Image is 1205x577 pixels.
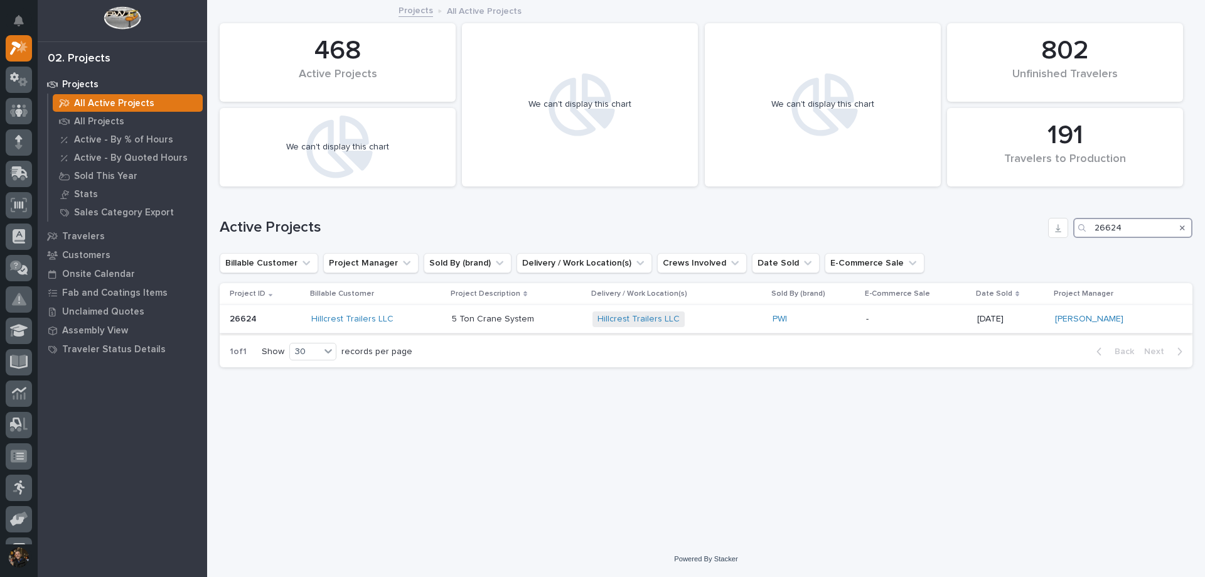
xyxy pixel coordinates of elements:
[341,347,412,357] p: records per page
[6,8,32,34] button: Notifications
[286,142,389,153] div: We can't display this chart
[74,171,137,182] p: Sold This Year
[16,15,32,35] div: Notifications
[968,35,1162,67] div: 802
[977,314,1045,325] p: [DATE]
[220,218,1043,237] h1: Active Projects
[62,79,99,90] p: Projects
[311,314,394,325] a: Hillcrest Trailers LLC
[62,325,128,337] p: Assembly View
[262,347,284,357] p: Show
[230,287,265,301] p: Project ID
[528,99,631,110] div: We can't display this chart
[48,149,207,166] a: Active - By Quoted Hours
[1086,346,1139,357] button: Back
[48,52,110,66] div: 02. Projects
[74,207,174,218] p: Sales Category Export
[62,306,144,318] p: Unclaimed Quotes
[38,75,207,94] a: Projects
[62,250,110,261] p: Customers
[866,314,967,325] p: -
[38,227,207,245] a: Travelers
[968,120,1162,151] div: 191
[674,555,737,563] a: Powered By Stacker
[323,253,419,273] button: Project Manager
[230,311,259,325] p: 26624
[591,287,687,301] p: Delivery / Work Location(s)
[773,314,787,325] a: PWI
[452,314,582,325] p: 5 Ton Crane System
[38,283,207,302] a: Fab and Coatings Items
[62,288,168,299] p: Fab and Coatings Items
[771,99,874,110] div: We can't display this chart
[1054,287,1113,301] p: Project Manager
[38,321,207,340] a: Assembly View
[424,253,511,273] button: Sold By (brand)
[968,153,1162,179] div: Travelers to Production
[48,185,207,203] a: Stats
[74,98,154,109] p: All Active Projects
[399,3,433,17] a: Projects
[48,203,207,221] a: Sales Category Export
[310,287,374,301] p: Billable Customer
[48,112,207,130] a: All Projects
[597,314,680,325] a: Hillcrest Trailers LLC
[241,68,434,94] div: Active Projects
[1139,346,1192,357] button: Next
[1073,218,1192,238] input: Search
[48,167,207,185] a: Sold This Year
[968,68,1162,94] div: Unfinished Travelers
[220,337,257,367] p: 1 of 1
[220,253,318,273] button: Billable Customer
[1107,346,1134,357] span: Back
[865,287,930,301] p: E-Commerce Sale
[74,189,98,200] p: Stats
[451,287,520,301] p: Project Description
[62,269,135,280] p: Onsite Calendar
[38,340,207,359] a: Traveler Status Details
[976,287,1012,301] p: Date Sold
[220,305,1192,333] tr: 2662426624 Hillcrest Trailers LLC 5 Ton Crane SystemHillcrest Trailers LLC PWI -[DATE][PERSON_NAME]
[38,245,207,264] a: Customers
[104,6,141,30] img: Workspace Logo
[74,134,173,146] p: Active - By % of Hours
[6,544,32,571] button: users-avatar
[74,153,188,164] p: Active - By Quoted Hours
[38,302,207,321] a: Unclaimed Quotes
[62,231,105,242] p: Travelers
[517,253,652,273] button: Delivery / Work Location(s)
[62,344,166,355] p: Traveler Status Details
[241,35,434,67] div: 468
[290,345,320,359] div: 30
[48,94,207,112] a: All Active Projects
[74,116,124,127] p: All Projects
[771,287,825,301] p: Sold By (brand)
[48,131,207,148] a: Active - By % of Hours
[38,264,207,283] a: Onsite Calendar
[447,3,522,17] p: All Active Projects
[1144,346,1172,357] span: Next
[1055,314,1123,325] a: [PERSON_NAME]
[752,253,820,273] button: Date Sold
[657,253,747,273] button: Crews Involved
[825,253,924,273] button: E-Commerce Sale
